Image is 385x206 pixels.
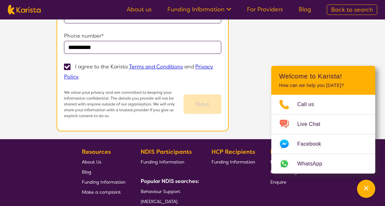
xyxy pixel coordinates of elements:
a: About Us [82,157,125,167]
a: About us [127,6,152,13]
span: Funding Information [212,159,255,165]
a: Blog [299,6,311,13]
a: Terms and Conditions [129,63,183,70]
h2: Welcome to Karista! [279,72,367,80]
b: Providers [270,148,297,156]
b: Popular NDIS searches: [141,178,199,185]
a: Behaviour Support [141,186,197,196]
p: We value your privacy and are committed to keeping your information confidential. The details you... [64,90,184,119]
span: Back to search [331,6,373,14]
button: Channel Menu [357,180,375,198]
a: Funding Information [212,157,255,167]
a: Make a complaint [82,187,125,197]
b: NDIS Participants [141,148,192,156]
span: Enquire [270,179,286,185]
a: Web link opens in a new tab. [271,154,375,174]
span: Live Chat [297,119,328,129]
span: Funding Information [141,159,184,165]
p: How can we help you [DATE]? [279,83,367,88]
span: Make a complaint [82,189,121,195]
a: Funding Information [141,157,197,167]
ul: Choose channel [271,95,375,174]
span: Behaviour Support [141,188,180,194]
a: Funding Information [82,177,125,187]
span: Provider Login [270,169,301,175]
span: Call us [297,100,322,109]
p: Phone number* [64,31,221,41]
a: Back to search [327,5,377,15]
span: Funding Information [82,179,125,185]
span: About Us [82,159,101,165]
span: Blog [82,169,91,175]
img: Karista logo [8,5,41,15]
a: Funding Information [167,6,231,13]
a: Enquire [270,177,301,187]
p: I agree to the Karista and [64,63,213,80]
div: Channel Menu [271,66,375,174]
a: For Providers [270,157,301,167]
b: Resources [82,148,111,156]
span: WhatsApp [297,159,330,169]
span: For Providers [270,159,298,165]
a: Provider Login [270,167,301,177]
span: Facebook [297,139,329,149]
a: For Providers [247,6,283,13]
span: [MEDICAL_DATA] [141,199,177,204]
b: HCP Recipients [212,148,255,156]
a: Blog [82,167,125,177]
